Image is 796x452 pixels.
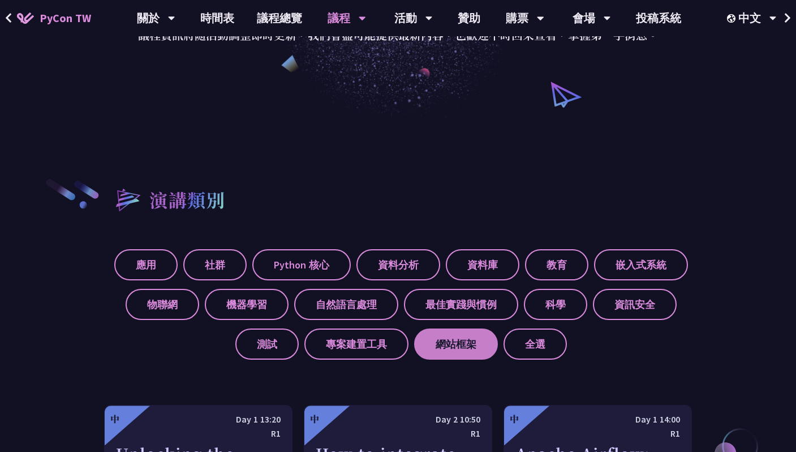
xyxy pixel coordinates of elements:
label: 資料庫 [446,249,519,280]
label: 機器學習 [205,289,289,320]
label: 應用 [114,249,178,280]
div: R1 [116,427,281,441]
span: PyCon TW [40,10,91,27]
label: 資訊安全 [593,289,677,320]
div: 中 [110,412,119,426]
label: 物聯網 [126,289,199,320]
div: Day 1 13:20 [116,412,281,427]
div: Day 1 14:00 [515,412,680,427]
label: Python 核心 [252,249,351,280]
label: 科學 [524,289,587,320]
label: 教育 [525,249,588,280]
h2: 演講類別 [149,186,225,213]
img: heading-bullet [104,178,149,221]
label: 全選 [504,329,567,360]
div: 中 [310,412,319,426]
label: 自然語言處理 [294,289,398,320]
div: R1 [316,427,480,441]
label: 網站框架 [414,329,498,360]
label: 嵌入式系統 [594,249,688,280]
div: 中 [510,412,519,426]
label: 社群 [183,249,247,280]
div: R1 [515,427,680,441]
label: 最佳實踐與慣例 [404,289,518,320]
img: Home icon of PyCon TW 2025 [17,12,34,24]
label: 測試 [235,329,299,360]
img: Locale Icon [727,14,738,23]
label: 專案建置工具 [304,329,408,360]
a: PyCon TW [6,4,102,32]
div: Day 2 10:50 [316,412,480,427]
label: 資料分析 [356,249,440,280]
